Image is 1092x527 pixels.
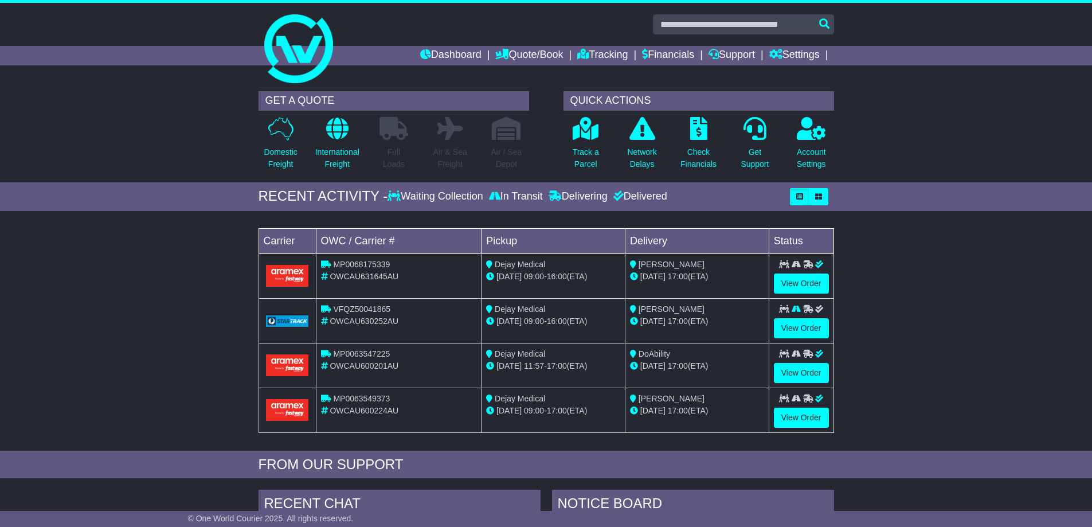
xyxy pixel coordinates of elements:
span: MP0063549373 [333,394,390,403]
div: Delivering [546,190,610,203]
span: Dejay Medical [495,260,545,269]
span: [DATE] [640,361,666,370]
span: [DATE] [640,406,666,415]
div: - (ETA) [486,360,620,372]
div: GET A QUOTE [259,91,529,111]
a: View Order [774,363,829,383]
div: - (ETA) [486,271,620,283]
a: Financials [642,46,694,65]
span: [PERSON_NAME] [639,305,704,314]
p: Network Delays [627,146,656,170]
a: View Order [774,274,829,294]
div: (ETA) [630,360,764,372]
a: Track aParcel [572,116,600,177]
a: InternationalFreight [315,116,360,177]
span: 09:00 [524,272,544,281]
span: OWCAU631645AU [330,272,398,281]
a: AccountSettings [796,116,827,177]
div: RECENT ACTIVITY - [259,188,388,205]
span: [DATE] [496,317,522,326]
p: Track a Parcel [573,146,599,170]
span: OWCAU600201AU [330,361,398,370]
span: Dejay Medical [495,305,545,314]
span: 17:00 [668,406,688,415]
span: MP0063547225 [333,349,390,358]
p: Full Loads [379,146,408,170]
span: 17:00 [547,361,567,370]
span: MP0068175339 [333,260,390,269]
div: - (ETA) [486,405,620,417]
span: OWCAU630252AU [330,317,398,326]
td: Carrier [259,228,316,253]
p: Check Financials [680,146,717,170]
div: QUICK ACTIONS [563,91,834,111]
span: OWCAU600224AU [330,406,398,415]
span: 17:00 [668,317,688,326]
p: Air & Sea Freight [433,146,467,170]
a: Tracking [577,46,628,65]
p: Account Settings [797,146,826,170]
span: 09:00 [524,406,544,415]
div: FROM OUR SUPPORT [259,456,834,473]
a: View Order [774,318,829,338]
div: (ETA) [630,315,764,327]
a: Settings [769,46,820,65]
span: VFQZ50041865 [333,305,390,314]
span: [DATE] [496,361,522,370]
a: NetworkDelays [627,116,657,177]
a: Support [709,46,755,65]
div: (ETA) [630,271,764,283]
div: Waiting Collection [388,190,486,203]
p: Domestic Freight [264,146,297,170]
div: NOTICE BOARD [552,490,834,521]
td: Status [769,228,833,253]
a: DomesticFreight [263,116,298,177]
span: 16:00 [547,272,567,281]
span: 11:57 [524,361,544,370]
a: Quote/Book [495,46,563,65]
p: Get Support [741,146,769,170]
a: Dashboard [420,46,482,65]
img: Aramex.png [266,399,309,420]
span: Dejay Medical [495,349,545,358]
span: [PERSON_NAME] [639,260,704,269]
span: 17:00 [668,361,688,370]
p: Air / Sea Depot [491,146,522,170]
a: View Order [774,408,829,428]
span: 09:00 [524,317,544,326]
span: © One World Courier 2025. All rights reserved. [188,514,354,523]
img: Aramex.png [266,265,309,286]
div: (ETA) [630,405,764,417]
span: DoAbility [639,349,670,358]
span: [DATE] [640,317,666,326]
span: Dejay Medical [495,394,545,403]
div: - (ETA) [486,315,620,327]
img: GetCarrierServiceLogo [266,315,309,327]
div: In Transit [486,190,546,203]
span: [DATE] [640,272,666,281]
span: [DATE] [496,272,522,281]
div: Delivered [610,190,667,203]
div: RECENT CHAT [259,490,541,521]
p: International Freight [315,146,359,170]
a: CheckFinancials [680,116,717,177]
span: 16:00 [547,317,567,326]
span: [PERSON_NAME] [639,394,704,403]
span: 17:00 [668,272,688,281]
a: GetSupport [740,116,769,177]
span: [DATE] [496,406,522,415]
span: 17:00 [547,406,567,415]
td: Delivery [625,228,769,253]
td: OWC / Carrier # [316,228,482,253]
img: Aramex.png [266,354,309,376]
td: Pickup [482,228,625,253]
